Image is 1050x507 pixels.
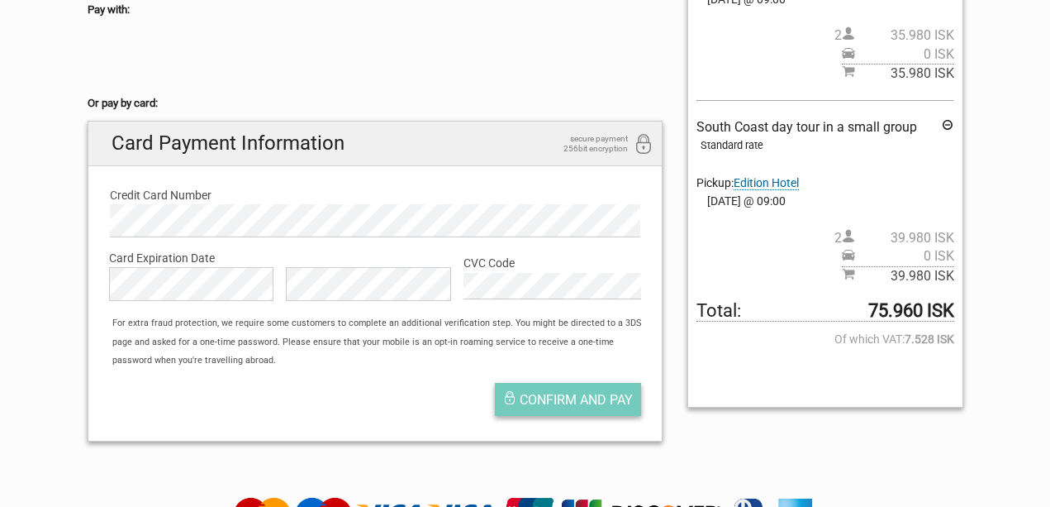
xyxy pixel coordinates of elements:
[109,249,642,267] label: Card Expiration Date
[520,392,633,408] span: Confirm and pay
[696,330,953,348] span: Of which VAT:
[634,134,653,156] i: 256bit encryption
[842,64,954,83] span: Subtotal
[834,229,954,247] span: 2 person(s)
[855,247,954,265] span: 0 ISK
[855,229,954,247] span: 39.980 ISK
[734,176,799,190] span: Change pickup place
[88,1,663,19] h5: Pay with:
[855,45,954,64] span: 0 ISK
[110,186,641,204] label: Credit Card Number
[842,45,954,64] span: Pickup price
[88,94,663,112] h5: Or pay by card:
[190,26,210,45] button: Open LiveChat chat widget
[545,134,628,154] span: secure payment 256bit encryption
[696,302,953,321] span: Total to be paid
[842,266,954,285] span: Subtotal
[842,247,954,265] span: Pickup price
[701,136,953,155] div: Standard rate
[495,383,641,416] button: Confirm and pay
[905,330,954,348] strong: 7.528 ISK
[23,29,187,42] p: We're away right now. Please check back later!
[834,26,954,45] span: 2 person(s)
[696,119,917,135] span: South Coast day tour in a small group
[88,122,663,165] h2: Card Payment Information
[696,176,799,190] span: Pickup:
[855,65,954,83] span: 35.980 ISK
[88,41,236,74] iframe: Secure payment button frame
[463,254,641,272] label: CVC Code
[104,314,662,370] div: For extra fraud protection, we require some customers to complete an additional verification step...
[855,26,954,45] span: 35.980 ISK
[696,192,953,210] span: [DATE] @ 09:00
[868,302,954,320] strong: 75.960 ISK
[855,267,954,285] span: 39.980 ISK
